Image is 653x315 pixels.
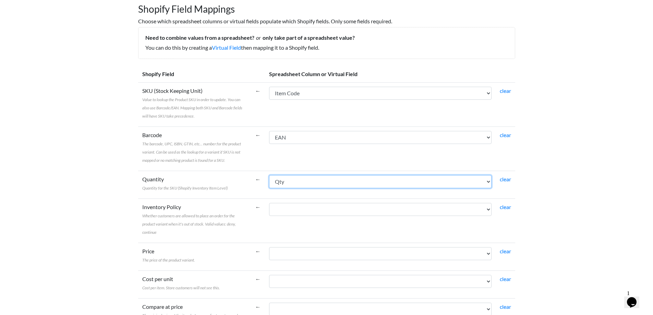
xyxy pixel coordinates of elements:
[624,288,646,308] iframe: chat widget
[212,44,241,51] a: Virtual Field
[142,97,242,119] span: Value to lookup the Product SKU in order to update. You can also use Barcode/EAN. Mapping both SK...
[251,82,265,126] td: ←
[142,141,241,163] span: The barcode, UPC, ISBN, GTIN, etc... number for the product variant. Can be used as the lookup fo...
[138,66,251,83] th: Shopify Field
[251,126,265,171] td: ←
[142,247,195,264] label: Price
[500,303,511,310] a: clear
[251,171,265,198] td: ←
[142,175,228,192] label: Quantity
[145,34,508,41] h5: Need to combine values from a spreadsheet? only take part of a spreadsheet value?
[145,44,508,52] p: You can do this by creating a then mapping it to a Shopify field.
[142,131,247,164] label: Barcode
[251,270,265,298] td: ←
[254,34,263,41] i: or
[142,285,220,290] span: Cost per item. Store customers will not see this.
[500,204,511,210] a: clear
[500,132,511,138] a: clear
[142,257,195,263] span: The price of the product variant.
[142,203,247,236] label: Inventory Policy
[500,87,511,94] a: clear
[500,248,511,254] a: clear
[500,176,511,182] a: clear
[251,243,265,270] td: ←
[142,213,236,235] span: Whether customers are allowed to place an order for the product variant when it's out of stock. V...
[142,275,220,291] label: Cost per unit
[142,185,228,191] span: Quantity for the SKU (Shopify Inventory Item Level)
[251,198,265,243] td: ←
[500,276,511,282] a: clear
[138,18,515,24] h6: Choose which spreadsheet columns or virtual fields populate which Shopify fields. Only some field...
[265,66,515,83] th: Spreadsheet Column or Virtual Field
[142,87,247,120] label: SKU (Stock Keeping Unit)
